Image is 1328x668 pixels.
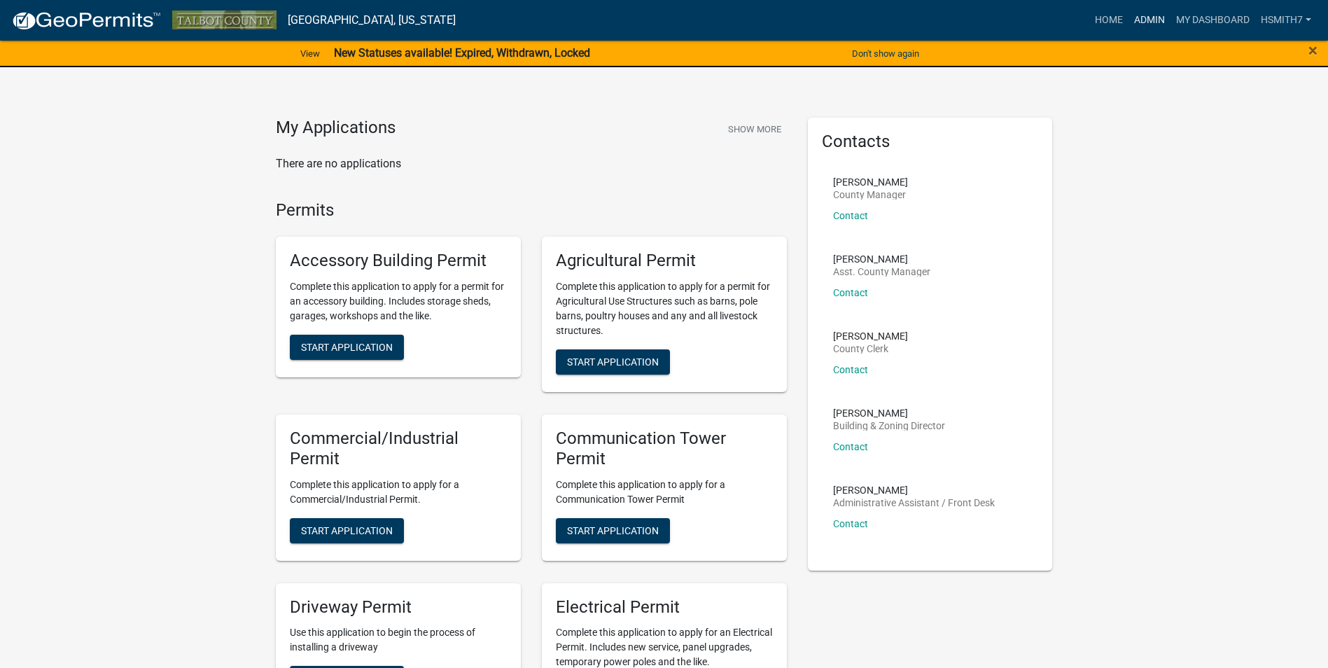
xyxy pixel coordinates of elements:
[722,118,787,141] button: Show More
[301,524,393,536] span: Start Application
[833,364,868,375] a: Contact
[1170,7,1255,34] a: My Dashboard
[301,342,393,353] span: Start Application
[1128,7,1170,34] a: Admin
[288,8,456,32] a: [GEOGRAPHIC_DATA], [US_STATE]
[833,254,930,264] p: [PERSON_NAME]
[833,177,908,187] p: [PERSON_NAME]
[833,441,868,452] a: Contact
[846,42,925,65] button: Don't show again
[290,597,507,618] h5: Driveway Permit
[567,356,659,368] span: Start Application
[556,349,670,375] button: Start Application
[556,518,670,543] button: Start Application
[290,478,507,507] p: Complete this application to apply for a Commercial/Industrial Permit.
[833,485,995,495] p: [PERSON_NAME]
[276,155,787,172] p: There are no applications
[290,279,507,323] p: Complete this application to apply for a permit for an accessory building. Includes storage sheds...
[833,498,995,508] p: Administrative Assistant / Front Desk
[172,11,277,29] img: Talbot County, Georgia
[833,210,868,221] a: Contact
[556,429,773,469] h5: Communication Tower Permit
[567,524,659,536] span: Start Application
[1255,7,1317,34] a: hsmith7
[334,46,590,60] strong: New Statuses available! Expired, Withdrawn, Locked
[833,518,868,529] a: Contact
[1308,42,1317,59] button: Close
[833,408,945,418] p: [PERSON_NAME]
[833,287,868,298] a: Contact
[290,518,404,543] button: Start Application
[556,251,773,271] h5: Agricultural Permit
[556,597,773,618] h5: Electrical Permit
[556,279,773,338] p: Complete this application to apply for a permit for Agricultural Use Structures such as barns, po...
[833,267,930,277] p: Asst. County Manager
[833,331,908,341] p: [PERSON_NAME]
[1308,41,1317,60] span: ×
[822,132,1039,152] h5: Contacts
[833,190,908,200] p: County Manager
[290,625,507,655] p: Use this application to begin the process of installing a driveway
[1089,7,1128,34] a: Home
[833,344,908,354] p: County Clerk
[295,42,326,65] a: View
[276,118,396,139] h4: My Applications
[556,478,773,507] p: Complete this application to apply for a Communication Tower Permit
[290,251,507,271] h5: Accessory Building Permit
[290,429,507,469] h5: Commercial/Industrial Permit
[276,200,787,221] h4: Permits
[833,421,945,431] p: Building & Zoning Director
[290,335,404,360] button: Start Application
